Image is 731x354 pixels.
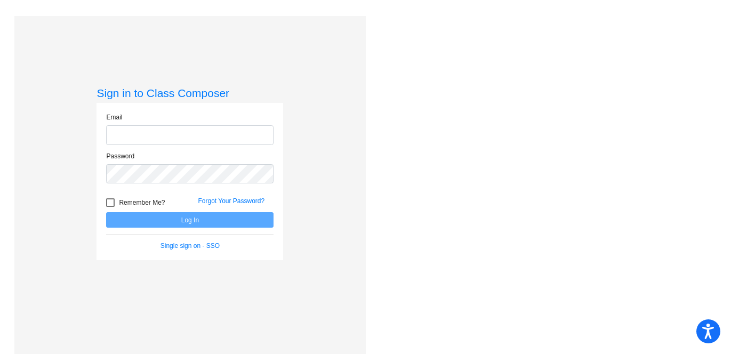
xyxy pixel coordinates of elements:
[106,112,122,122] label: Email
[119,196,165,209] span: Remember Me?
[198,197,264,205] a: Forgot Your Password?
[106,212,274,228] button: Log In
[106,151,134,161] label: Password
[97,86,283,100] h3: Sign in to Class Composer
[160,242,220,250] a: Single sign on - SSO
